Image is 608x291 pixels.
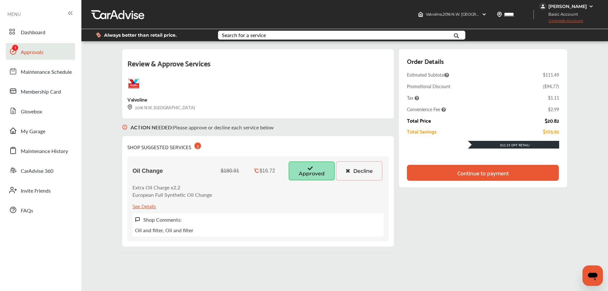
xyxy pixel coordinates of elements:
[533,10,534,19] img: header-divider.bc55588e.svg
[127,95,147,103] div: Valvoline
[127,141,201,151] div: SHOP SUGGESTED SERVICES
[539,18,583,26] span: Upgrade Account
[132,191,212,198] p: European Full Synthetic Oil Change
[540,11,583,18] span: Basic Account
[543,83,559,89] div: ( $94.77 )
[135,217,140,222] img: svg+xml;base64,PHN2ZyB3aWR0aD0iMTYiIGhlaWdodD0iMTciIHZpZXdCb3g9IjAgMCAxNiAxNyIgZmlsbD0ibm9uZSIgeG...
[482,12,487,17] img: header-down-arrow.9dd2ce7d.svg
[132,168,163,174] span: Oil Change
[426,12,562,17] span: Valvoline , 2016 N.W. [GEOGRAPHIC_DATA] [GEOGRAPHIC_DATA] , OR 97210
[7,11,21,17] span: MENU
[21,88,61,96] span: Membership Card
[336,161,382,180] button: Decline
[457,170,509,176] div: Continue to payment
[497,12,502,17] img: location_vector.a44bc228.svg
[143,216,182,223] label: Shop Comments:
[407,95,419,101] span: Tax
[127,57,389,77] div: Review & Approve Services
[407,56,444,66] div: Order Details
[96,32,101,38] img: dollor_label_vector.a70140d1.svg
[127,104,132,110] img: svg+xml;base64,PHN2ZyB3aWR0aD0iMTYiIGhlaWdodD0iMTciIHZpZXdCb3g9IjAgMCAxNiAxNyIgZmlsbD0ibm9uZSIgeG...
[543,128,559,134] div: $105.92
[21,167,53,175] span: CarAdvise 360
[6,162,75,179] a: CarAdvise 360
[407,118,431,123] div: Total Price
[135,226,193,234] p: Oil and filter, Oil and filter
[6,182,75,198] a: Invite Friends
[6,43,75,60] a: Approvals
[407,106,446,112] span: Convenience Fee
[6,122,75,139] a: My Garage
[539,3,547,10] img: jVpblrzwTbfkPYzPPzSLxeg0AAAAASUVORK5CYII=
[289,161,335,180] button: Approved
[548,106,559,112] div: $2.99
[548,4,587,9] div: [PERSON_NAME]
[418,12,423,17] img: header-home-logo.8d720a4f.svg
[6,63,75,80] a: Maintenance Schedule
[407,83,450,89] div: Promotional Discount
[127,103,195,111] div: 2016 N.W. [GEOGRAPHIC_DATA]
[104,33,177,37] span: Always better than retail price.
[6,23,75,40] a: Dashboard
[21,68,72,76] span: Maintenance Schedule
[589,4,594,9] img: WGsFRI8htEPBVLJbROoPRyZpYNWhNONpIPPETTm6eUC0GeLEiAAAAAElFTkSuQmCC
[6,103,75,119] a: Glovebox
[259,168,275,174] div: $16.72
[545,118,559,123] div: $20.82
[21,147,68,156] span: Maintenance History
[407,128,437,134] div: Total Savings
[194,142,201,149] div: 1
[6,83,75,99] a: Membership Card
[221,168,239,174] div: $180.91
[407,72,449,78] span: Estimated Subtotal
[468,143,559,147] div: $11.15 Off Retail!
[21,187,51,195] span: Invite Friends
[131,124,173,131] b: ACTION NEEDED :
[21,48,43,57] span: Approvals
[21,127,45,136] span: My Garage
[21,207,33,215] span: FAQs
[548,95,559,101] div: $1.11
[21,28,45,37] span: Dashboard
[222,33,266,38] div: Search for a service
[122,119,127,136] img: svg+xml;base64,PHN2ZyB3aWR0aD0iMTYiIGhlaWdodD0iMTciIHZpZXdCb3g9IjAgMCAxNiAxNyIgZmlsbD0ibm9uZSIgeG...
[6,202,75,218] a: FAQs
[543,72,559,78] div: $111.49
[132,184,212,191] p: Extra Oil Charge x2.2
[21,108,42,116] span: Glovebox
[131,124,274,131] p: Please approve or decline each service below
[127,77,140,90] img: logo-valvoline.png
[6,142,75,159] a: Maintenance History
[132,202,156,210] div: See Details
[582,265,603,286] iframe: Button to launch messaging window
